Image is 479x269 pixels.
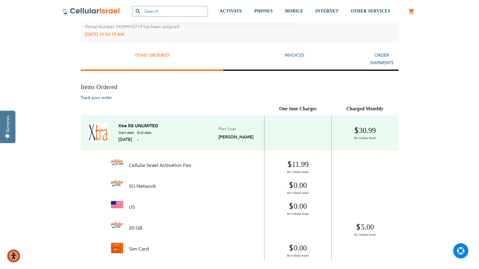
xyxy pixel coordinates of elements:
div: Accessibility Menu [7,249,20,263]
td: 5.00 [332,219,399,240]
span: $ [289,243,294,254]
span: $ [287,160,292,170]
span: MOBILE [285,9,303,13]
div: Reviews [5,115,11,132]
span: By Cellular Israel [269,212,327,216]
td: 11.99 [264,150,332,177]
span: $ [356,222,361,233]
span: OTHER SERVICES [351,9,390,13]
span: By Cellular Israel [269,170,327,174]
span: By Cellular Israel [336,136,394,140]
a: Xtra 5G UNLIMITED [119,123,159,129]
div: [DATE] 10:54:19 AM [85,31,394,38]
span: Sim Card [129,246,149,252]
img: cellular_israel_12.jpeg [111,159,123,165]
span: ACTIVATE [220,9,242,13]
span: $ [354,126,359,136]
span: $ [289,181,294,191]
img: usa_1_.jpg [111,201,123,208]
span: [DATE] [119,137,134,142]
img: cellular_one_4.jpeg [111,222,123,228]
img: cellular_one_4_5_1_3_1.jpeg [111,180,123,187]
span: 5G Network [129,183,156,189]
span: $ [289,201,294,212]
td: 30.99 [332,115,399,150]
span: By Cellular Israel [336,233,394,237]
img: xtra-logo_12_12.jpg [88,123,108,143]
span: Cellular Israel Activation Fee [129,162,192,168]
td: 0.00 [264,177,332,198]
span: End date [137,130,152,135]
span: Start date [119,130,134,135]
span: US [129,204,135,210]
a: Order Shipments [370,52,394,66]
span: By Cellular Israel [269,191,327,195]
span: INTERNET [315,9,339,13]
img: simcardci2.jpg [111,243,123,253]
td: 0.00 [264,240,332,261]
td: 0.00 [264,198,332,219]
span: - [137,137,152,142]
span: One time Charges [279,106,317,111]
a: Track your order [81,95,112,101]
a: Invoices [284,52,304,58]
span: PHONES [254,9,273,13]
img: Cellular Israel Logo [63,8,120,15]
strong: Items Ordered [135,52,169,58]
span: By Cellular Israel [269,254,327,258]
span: [PERSON_NAME] [218,134,254,140]
input: Search [132,6,208,17]
span: Charged Monthly [346,106,383,111]
span: 20 GB [129,225,143,231]
span: Plan User [218,126,236,132]
h3: Items Ordered [81,83,399,91]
